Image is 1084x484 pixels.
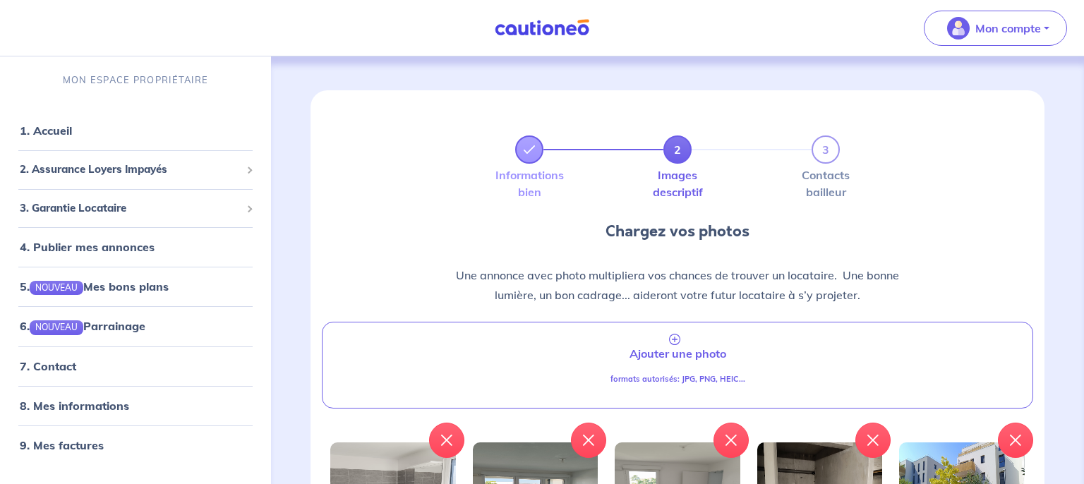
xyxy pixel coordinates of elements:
p: Ajouter une photo [630,345,726,362]
a: 6.NOUVEAUParrainage [20,319,145,333]
label: Images descriptif [663,169,692,198]
div: 6.NOUVEAUParrainage [6,312,265,340]
span: 3. Garantie Locataire [20,200,241,217]
button: illu_account_valid_menu.svgMon compte [924,11,1067,46]
a: 8. Mes informations [20,399,129,413]
div: 2. Assurance Loyers Impayés [6,156,265,183]
div: 9. Mes factures [6,431,265,459]
a: 5.NOUVEAUMes bons plans [20,279,169,294]
a: 7. Contact [20,359,76,373]
label: Informations bien [515,169,543,198]
div: 7. Contact [6,352,265,380]
a: 4. Publier mes annonces [20,240,155,254]
div: 1. Accueil [6,116,265,145]
p: Une annonce avec photo multipliera vos chances de trouver un locataire. Une bonne lumière, un bon... [417,265,938,305]
p: formats autorisés: JPG, PNG, HEIC... [610,373,745,385]
a: 1. Accueil [20,123,72,138]
p: Mon compte [975,20,1041,37]
p: MON ESPACE PROPRIÉTAIRE [63,73,208,87]
div: Chargez vos photos [606,220,749,243]
a: Ajouter une photoformats autorisés: JPG, PNG, HEIC... [322,322,1033,409]
a: 2 [663,135,692,164]
img: Cautioneo [489,19,595,37]
div: 5.NOUVEAUMes bons plans [6,272,265,301]
a: 9. Mes factures [20,438,104,452]
label: Contacts bailleur [812,169,840,198]
div: 8. Mes informations [6,392,265,420]
img: illu_account_valid_menu.svg [947,17,970,40]
div: 3. Garantie Locataire [6,195,265,222]
span: 2. Assurance Loyers Impayés [20,162,241,178]
div: 4. Publier mes annonces [6,233,265,261]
